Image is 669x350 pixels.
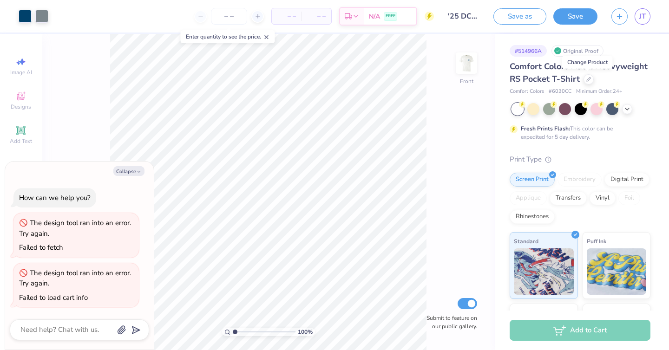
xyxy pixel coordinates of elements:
[11,103,31,110] span: Designs
[576,88,623,96] span: Minimum Order: 24 +
[604,173,649,187] div: Digital Print
[510,191,547,205] div: Applique
[460,77,473,85] div: Front
[369,12,380,21] span: N/A
[635,8,650,25] a: JT
[514,308,537,318] span: Neon Ink
[562,56,613,69] div: Change Product
[639,11,646,22] span: JT
[211,8,247,25] input: – –
[19,293,88,302] div: Failed to load cart info
[590,191,616,205] div: Vinyl
[514,236,538,246] span: Standard
[510,210,555,224] div: Rhinestones
[113,166,144,176] button: Collapse
[551,45,603,57] div: Original Proof
[493,8,546,25] button: Save as
[587,248,647,295] img: Puff Ink
[19,193,91,202] div: How can we help you?
[277,12,296,21] span: – –
[19,268,131,288] div: The design tool ran into an error. Try again.
[386,13,395,19] span: FREE
[550,191,587,205] div: Transfers
[298,328,313,336] span: 100 %
[553,8,597,25] button: Save
[557,173,602,187] div: Embroidery
[521,125,570,132] strong: Fresh Prints Flash:
[514,248,574,295] img: Standard
[549,88,571,96] span: # 6030CC
[19,218,131,238] div: The design tool ran into an error. Try again.
[457,54,476,72] img: Front
[307,12,326,21] span: – –
[181,30,275,43] div: Enter quantity to see the price.
[510,154,650,165] div: Print Type
[510,45,547,57] div: # 514966A
[10,69,32,76] span: Image AI
[510,88,544,96] span: Comfort Colors
[421,314,477,331] label: Submit to feature on our public gallery.
[19,243,63,252] div: Failed to fetch
[587,236,606,246] span: Puff Ink
[521,124,635,141] div: This color can be expedited for 5 day delivery.
[441,7,486,26] input: Untitled Design
[587,308,642,318] span: Metallic & Glitter Ink
[510,61,648,84] span: Comfort Colors Adult Heavyweight RS Pocket T-Shirt
[510,173,555,187] div: Screen Print
[618,191,640,205] div: Foil
[10,137,32,145] span: Add Text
